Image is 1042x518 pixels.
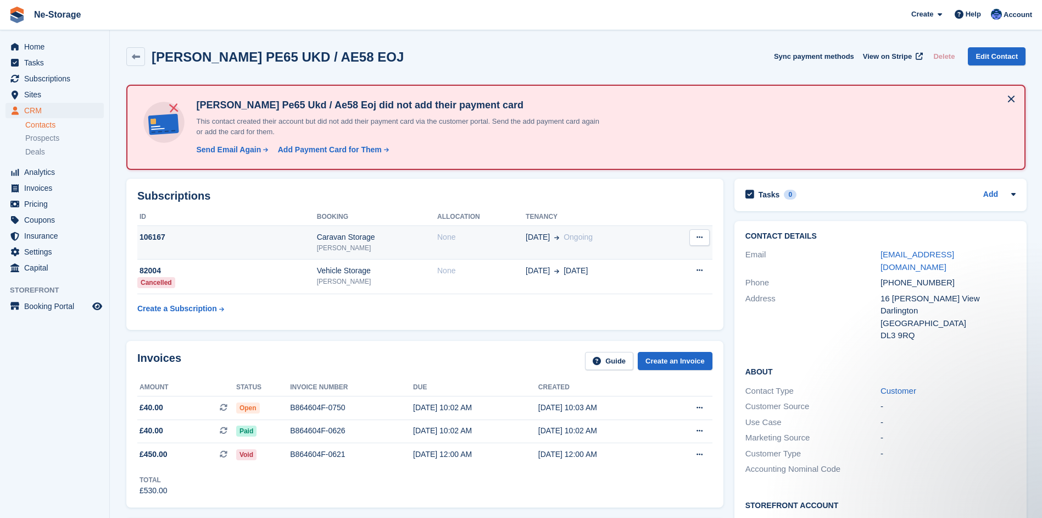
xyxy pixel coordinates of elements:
p: This contact created their account but did not add their payment card via the customer portal. Se... [192,116,604,137]
a: menu [5,180,104,196]
div: - [881,400,1016,413]
button: Sync payment methods [774,47,854,65]
div: Add Payment Card for Them [278,144,382,156]
div: Customer Type [745,448,881,460]
a: menu [5,196,104,212]
th: Booking [317,208,437,226]
div: Total [140,475,168,485]
div: [DATE] 10:03 AM [538,402,664,414]
span: £40.00 [140,425,163,437]
div: 106167 [137,232,317,243]
div: [DATE] 10:02 AM [538,425,664,437]
th: Created [538,379,664,396]
div: Send Email Again [196,144,261,156]
a: Ne-Storage [30,5,85,24]
span: Analytics [24,164,90,180]
div: 0 [784,190,796,200]
img: no-card-linked-e7822e413c904bf8b177c4d89f31251c4716f9871600ec3ca5bfc59e148c83f4.svg [141,99,187,146]
span: View on Stripe [863,51,912,62]
span: Capital [24,260,90,275]
a: Add Payment Card for Them [274,144,390,156]
div: B864604F-0626 [290,425,413,437]
a: Deals [25,146,104,158]
h2: Tasks [759,190,780,200]
div: 16 [PERSON_NAME] View [881,293,1016,305]
div: - [881,416,1016,429]
div: [PERSON_NAME] [317,277,437,286]
span: £450.00 [140,449,168,460]
th: Tenancy [526,208,665,226]
a: Add [983,189,998,201]
span: Paid [236,426,257,437]
h4: [PERSON_NAME] Pe65 Ukd / Ae58 Eoj did not add their payment card [192,99,604,112]
div: [GEOGRAPHIC_DATA] [881,317,1016,330]
span: Help [966,9,981,20]
div: None [437,265,526,277]
div: Cancelled [137,277,175,288]
span: Coupons [24,212,90,228]
h2: Storefront Account [745,499,1016,510]
span: Storefront [10,285,109,296]
div: [DATE] 12:00 AM [538,449,664,460]
div: [PHONE_NUMBER] [881,277,1016,289]
div: - [881,432,1016,444]
div: 82004 [137,265,317,277]
div: [DATE] 10:02 AM [413,425,538,437]
div: None [437,232,526,243]
a: menu [5,244,104,260]
a: menu [5,164,104,180]
div: Address [745,293,881,342]
button: Delete [929,47,959,65]
span: CRM [24,103,90,118]
span: Pricing [24,196,90,212]
div: Contact Type [745,385,881,398]
img: stora-icon-8386f47178a22dfd0bd8f6a31ec36ba5ce8667c1dd55bd0f319d3a0aa187defe.svg [9,7,25,23]
a: menu [5,55,104,70]
a: Customer [881,386,916,395]
div: Marketing Source [745,432,881,444]
div: £530.00 [140,485,168,497]
a: Guide [585,352,633,370]
div: Customer Source [745,400,881,413]
a: menu [5,71,104,86]
div: Email [745,249,881,273]
div: - [881,448,1016,460]
h2: [PERSON_NAME] PE65 UKD / AE58 EOJ [152,49,404,64]
span: [DATE] [526,265,550,277]
span: Sites [24,87,90,102]
th: Amount [137,379,236,396]
a: Create an Invoice [638,352,712,370]
span: [DATE] [526,232,550,243]
span: Tasks [24,55,90,70]
div: Use Case [745,416,881,429]
div: DL3 9RQ [881,329,1016,342]
span: Invoices [24,180,90,196]
span: Booking Portal [24,299,90,314]
th: ID [137,208,317,226]
span: Ongoing [564,233,593,241]
a: Edit Contact [968,47,1026,65]
a: menu [5,39,104,54]
span: Prospects [25,133,59,144]
span: Settings [24,244,90,260]
a: [EMAIL_ADDRESS][DOMAIN_NAME] [881,250,954,272]
h2: About [745,366,1016,377]
span: Account [1004,9,1032,20]
h2: Subscriptions [137,190,712,202]
a: Create a Subscription [137,299,224,319]
div: Accounting Nominal Code [745,463,881,476]
th: Status [236,379,290,396]
a: menu [5,103,104,118]
th: Due [413,379,538,396]
div: Phone [745,277,881,289]
a: menu [5,260,104,275]
span: Subscriptions [24,71,90,86]
div: Create a Subscription [137,303,217,315]
h2: Contact Details [745,232,1016,241]
a: menu [5,228,104,244]
a: Contacts [25,120,104,130]
h2: Invoices [137,352,181,370]
a: Preview store [91,300,104,313]
span: £40.00 [140,402,163,414]
div: [PERSON_NAME] [317,243,437,253]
